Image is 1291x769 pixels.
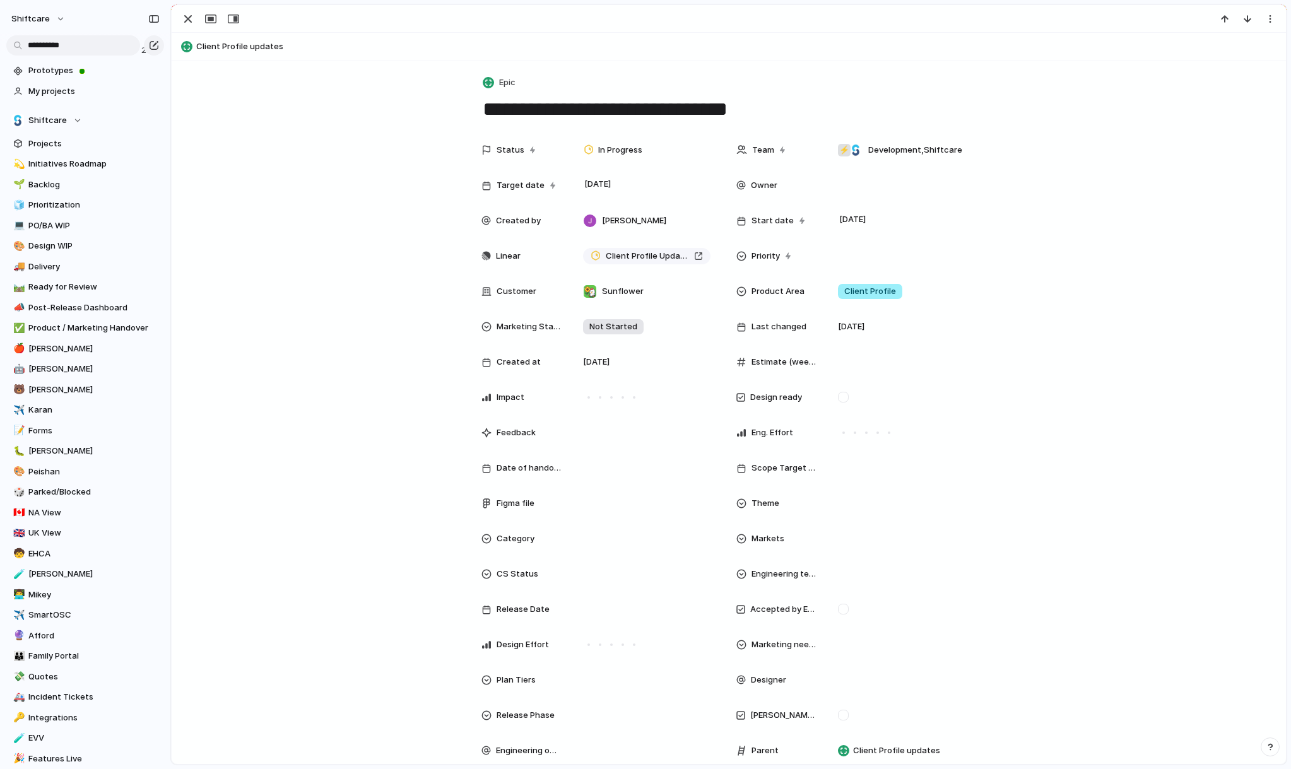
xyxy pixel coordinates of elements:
div: 📝 [13,423,22,438]
span: Start date [752,214,794,227]
a: 🧊Prioritization [6,196,164,214]
div: ✈️ [13,608,22,623]
button: 🎲 [11,486,24,498]
div: 🇬🇧 [13,526,22,541]
button: Epic [480,74,519,92]
div: 🌱Backlog [6,175,164,194]
span: Client Profile updates [853,744,940,757]
a: 🧒EHCA [6,544,164,563]
span: Incident Tickets [28,691,160,703]
button: 🔑 [11,712,24,724]
span: [DATE] [836,212,870,227]
a: 🛤️Ready for Review [6,278,164,296]
a: 💫Initiatives Roadmap [6,155,164,173]
a: 🍎[PERSON_NAME] [6,339,164,358]
div: ✅ [13,321,22,336]
button: 💫 [11,158,24,170]
span: Development , Shiftcare [868,144,962,156]
button: 🤖 [11,363,24,375]
span: Estimate (weeks) [752,356,817,368]
a: 🧪EVV [6,729,164,748]
span: Owner [751,179,777,192]
span: [PERSON_NAME] [602,214,666,227]
span: [DATE] [583,356,610,368]
div: 🎲Parked/Blocked [6,483,164,502]
div: 🛤️ [13,280,22,295]
button: 🚚 [11,261,24,273]
span: Parked/Blocked [28,486,160,498]
div: 🔑Integrations [6,708,164,727]
button: 🧪 [11,568,24,580]
button: 🐻 [11,384,24,396]
div: 👪Family Portal [6,647,164,666]
div: 👪 [13,649,22,664]
div: 🧪 [13,567,22,582]
div: 📣 [13,300,22,315]
span: Feedback [497,426,536,439]
span: Post-Release Dashboard [28,302,160,314]
span: Forms [28,425,160,437]
button: 🧊 [11,199,24,211]
span: Delivery [28,261,160,273]
div: 🎲 [13,485,22,500]
a: 📝Forms [6,421,164,440]
div: ✈️ [13,403,22,418]
div: 🎨 [13,239,22,254]
span: PO/BA WIP [28,220,160,232]
div: 🐻[PERSON_NAME] [6,380,164,399]
div: 🧒 [13,546,22,561]
div: 🌱 [13,177,22,192]
a: 🚑Incident Tickets [6,688,164,707]
button: 👪 [11,650,24,662]
span: Status [497,144,524,156]
a: 🎨Design WIP [6,237,164,255]
div: 🐻 [13,382,22,397]
a: ✈️SmartOSC [6,606,164,625]
button: 🔮 [11,630,24,642]
span: Markets [752,532,784,545]
span: Initiatives Roadmap [28,158,160,170]
span: Figma file [497,497,534,510]
button: Shiftcare [6,111,164,130]
div: 🔑 [13,710,22,725]
span: Ready for Review [28,281,160,293]
span: Release Phase [497,709,555,722]
span: Theme [752,497,779,510]
button: 🧪 [11,732,24,744]
span: Prototypes [28,64,160,77]
span: [PERSON_NAME] [28,363,160,375]
span: Marketing needed [752,638,817,651]
span: Sunflower [602,285,644,298]
a: Prototypes [6,61,164,80]
a: 🧪[PERSON_NAME] [6,565,164,584]
a: 👨‍💻Mikey [6,585,164,604]
button: 👨‍💻 [11,589,24,601]
span: Impact [497,391,524,404]
span: Parent [752,744,779,757]
span: Design Effort [497,638,549,651]
button: shiftcare [6,9,72,29]
span: Customer [497,285,536,298]
span: Linear [496,250,521,262]
span: UK View [28,527,160,539]
span: NA View [28,507,160,519]
span: Team [752,144,774,156]
div: 💫 [13,157,22,172]
div: 🚚Delivery [6,257,164,276]
div: 🧪 [13,731,22,746]
span: Prioritization [28,199,160,211]
div: 🎉Features Live [6,749,164,768]
a: 💸Quotes [6,667,164,686]
a: 💻PO/BA WIP [6,216,164,235]
button: 🇨🇦 [11,507,24,519]
button: 🎨 [11,240,24,252]
div: 🎨Peishan [6,462,164,481]
div: ✈️Karan [6,401,164,420]
button: 📣 [11,302,24,314]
